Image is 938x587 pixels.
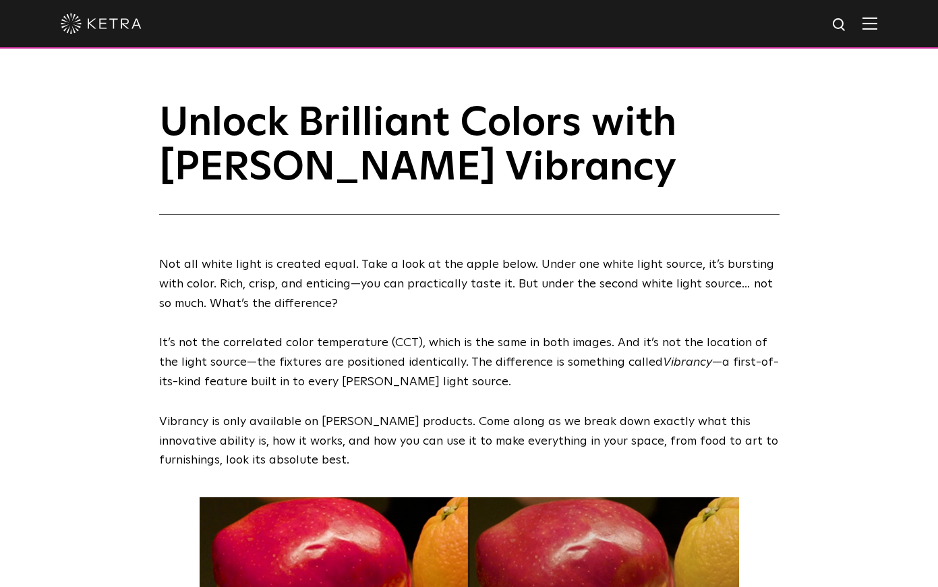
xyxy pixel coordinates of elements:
i: Vibrancy [663,356,712,368]
p: Vibrancy is only available on [PERSON_NAME] products. Come along as we break down exactly what th... [159,412,780,470]
img: search icon [831,17,848,34]
p: It’s not the correlated color temperature (CCT), which is the same in both images. And it’s not t... [159,333,780,391]
img: ketra-logo-2019-white [61,13,142,34]
p: Not all white light is created equal. Take a look at the apple below. Under one white light sourc... [159,255,780,313]
h1: Unlock Brilliant Colors with [PERSON_NAME] Vibrancy [159,101,780,215]
img: Hamburger%20Nav.svg [862,17,877,30]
